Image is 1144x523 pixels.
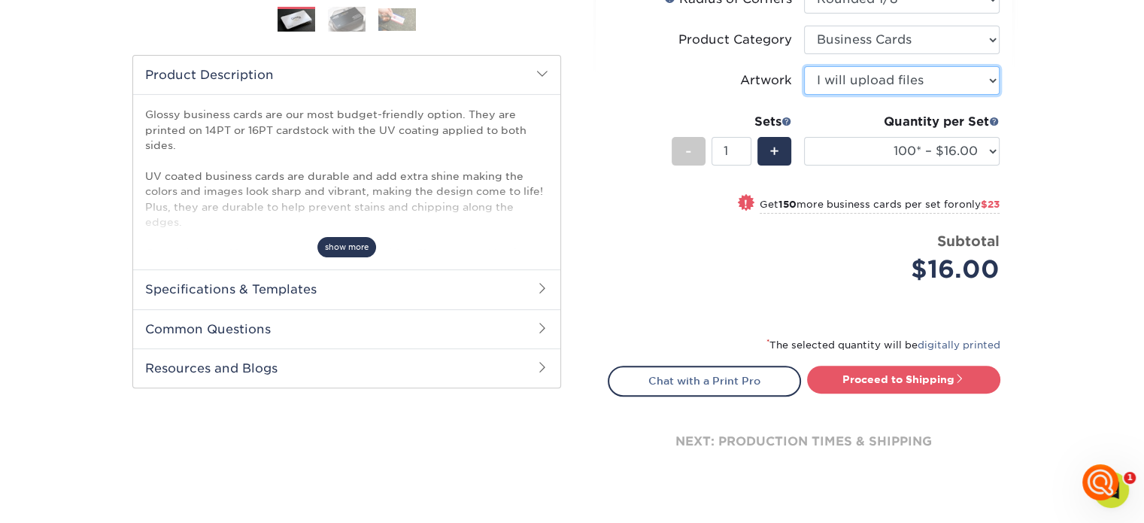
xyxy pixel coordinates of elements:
div: Sets [672,113,792,131]
img: Business Cards 02 [328,7,366,32]
span: ! [744,196,748,211]
a: Chat with a Print Pro [608,366,801,396]
div: next: production times & shipping [608,397,1000,487]
a: Proceed to Shipping [807,366,1000,393]
strong: 150 [778,199,797,210]
span: show more [317,237,376,257]
h2: Specifications & Templates [133,269,560,309]
h2: Common Questions [133,309,560,348]
img: Business Cards 03 [378,8,416,31]
h2: Resources and Blogs [133,348,560,388]
img: Business Cards 01 [278,2,315,39]
span: 1 [1124,472,1136,484]
span: + [769,140,779,163]
span: $23 [981,199,1000,210]
div: Quantity per Set [804,113,1000,131]
div: Product Category [678,31,792,49]
h2: Product Description [133,56,560,94]
span: only [959,199,1000,210]
span: - [685,140,692,163]
strong: Subtotal [937,233,1000,249]
div: Artwork [740,71,792,90]
div: $16.00 [815,251,1000,287]
p: Glossy business cards are our most budget-friendly option. They are printed on 14PT or 16PT cards... [145,107,548,306]
small: Get more business cards per set for [760,199,1000,214]
a: digitally printed [918,339,1000,351]
small: The selected quantity will be [766,339,1000,351]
